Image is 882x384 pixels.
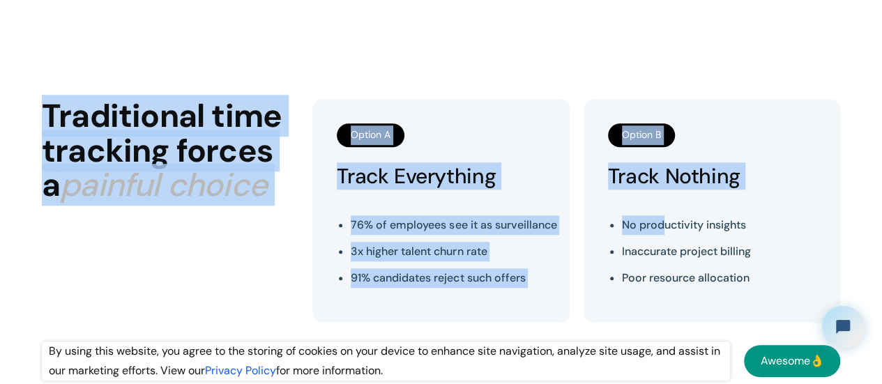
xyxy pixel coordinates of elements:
[337,123,404,147] div: Option A
[608,123,675,147] div: Option B
[608,164,740,188] h3: Track Nothing
[337,164,496,188] h3: Track Everything
[810,294,876,360] iframe: Tidio Chat
[205,363,276,378] a: Privacy Policy
[622,268,751,288] li: Poor resource allocation
[42,341,730,381] div: By using this website, you agree to the storing of cookies on your device to enhance site navigat...
[351,242,556,261] li: 3x higher talent churn rate
[744,345,840,377] a: Awesome👌
[622,242,751,261] li: Inaccurate project billing
[622,215,751,235] li: No productivity insights
[351,215,556,235] li: 76% of employees see it as surveillance
[60,164,267,206] span: painful choice
[42,99,298,203] h2: Traditional time tracking forces a
[351,268,556,288] li: 91% candidates reject such offers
